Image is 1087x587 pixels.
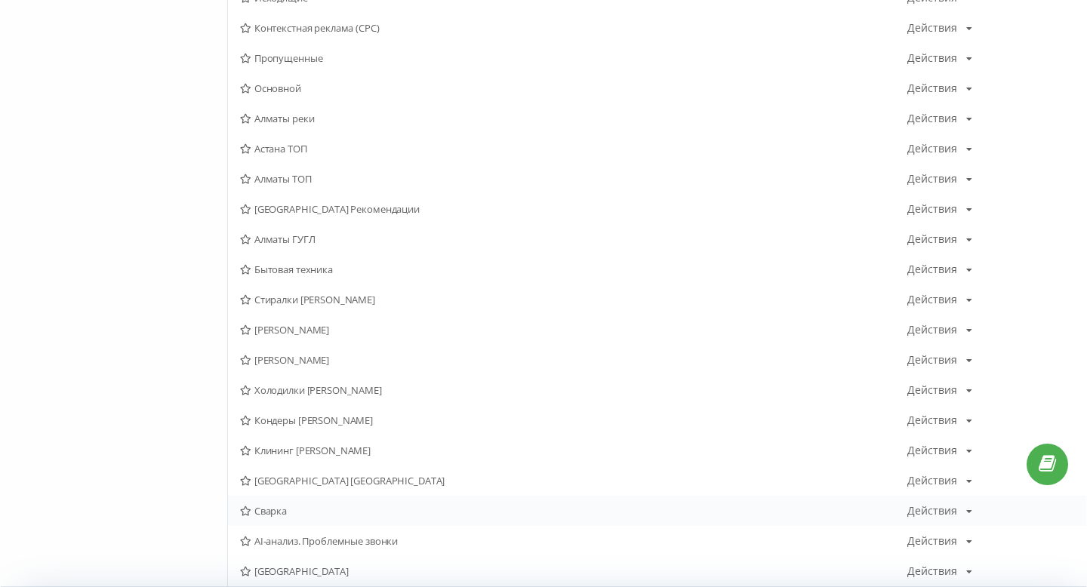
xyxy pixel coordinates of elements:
div: Действия [907,566,957,576]
span: [GEOGRAPHIC_DATA] [GEOGRAPHIC_DATA] [240,475,907,486]
span: Алматы реки [240,113,907,124]
div: Действия [907,113,957,124]
span: [GEOGRAPHIC_DATA] [240,566,907,576]
span: Стиралки [PERSON_NAME] [240,294,907,305]
div: Действия [907,234,957,244]
div: Действия [907,23,957,33]
span: Алматы ТОП [240,174,907,184]
div: Действия [907,385,957,395]
div: Действия [907,536,957,546]
span: Кондеры [PERSON_NAME] [240,415,907,426]
div: Действия [907,475,957,486]
span: Холодилки [PERSON_NAME] [240,385,907,395]
div: Действия [907,264,957,275]
div: Действия [907,415,957,426]
div: Действия [907,174,957,184]
span: Алматы ГУГЛ [240,234,907,244]
div: Действия [907,445,957,456]
span: Пропущенные [240,53,907,63]
div: Действия [907,294,957,305]
span: Астана ТОП [240,143,907,154]
span: Клининг [PERSON_NAME] [240,445,907,456]
div: Действия [907,83,957,94]
span: [GEOGRAPHIC_DATA] Рекомендации [240,204,907,214]
span: Сварка [240,506,907,516]
span: Основной [240,83,907,94]
div: Действия [907,506,957,516]
div: Действия [907,204,957,214]
span: AI-анализ. Проблемные звонки [240,536,907,546]
span: [PERSON_NAME] [240,324,907,335]
div: Действия [907,53,957,63]
span: Бытовая техника [240,264,907,275]
div: Действия [907,355,957,365]
div: Действия [907,324,957,335]
span: [PERSON_NAME] [240,355,907,365]
span: Контекстная реклама (CPC) [240,23,907,33]
div: Действия [907,143,957,154]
